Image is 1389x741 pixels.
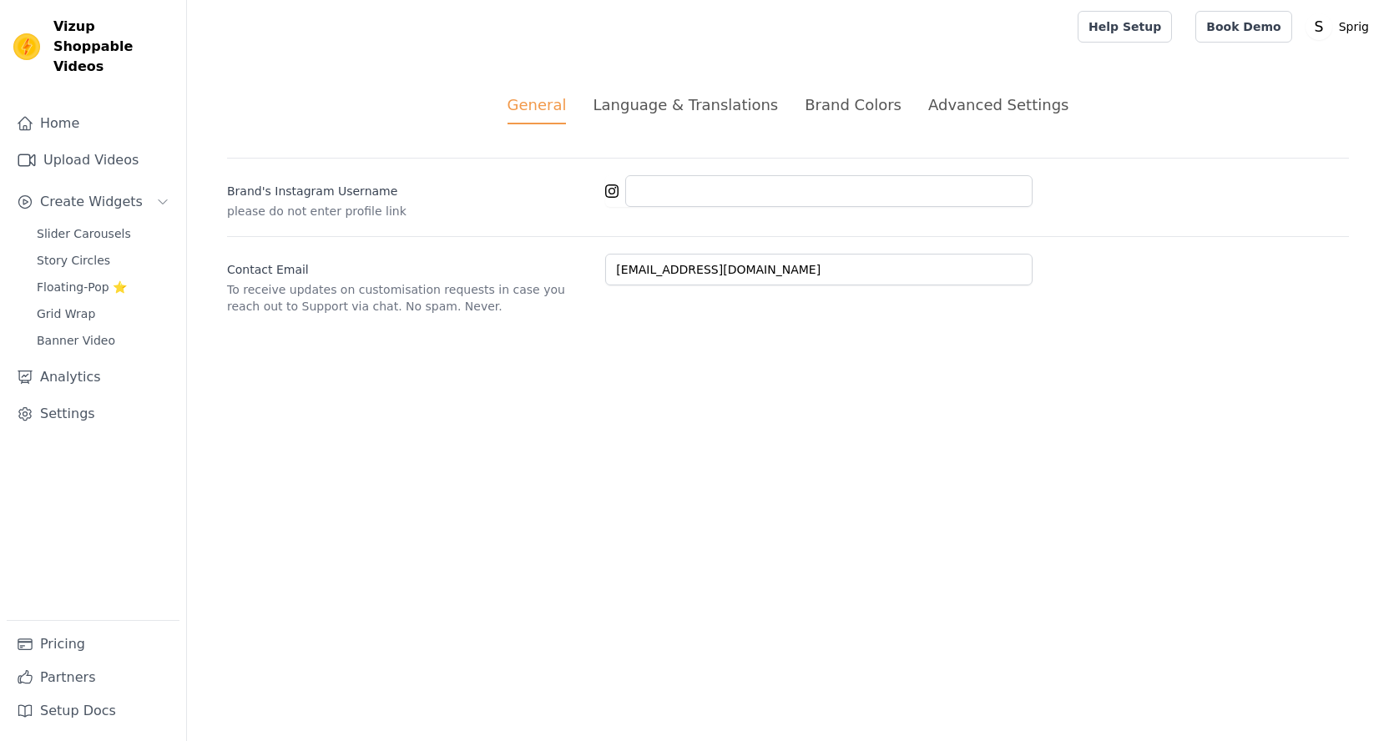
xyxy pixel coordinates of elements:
[928,93,1068,116] div: Advanced Settings
[7,107,179,140] a: Home
[27,249,179,272] a: Story Circles
[508,93,567,124] div: General
[805,93,902,116] div: Brand Colors
[7,360,179,394] a: Analytics
[227,176,592,199] label: Brand's Instagram Username
[227,203,592,219] p: please do not enter profile link
[37,225,131,242] span: Slider Carousels
[7,661,179,694] a: Partners
[7,397,179,431] a: Settings
[53,17,173,77] span: Vizup Shoppable Videos
[7,185,179,219] button: Create Widgets
[37,279,127,295] span: Floating-Pop ⭐
[27,222,179,245] a: Slider Carousels
[1306,12,1376,42] button: S Sprig
[1332,12,1376,42] p: Sprig
[1078,11,1172,43] a: Help Setup
[7,628,179,661] a: Pricing
[1195,11,1291,43] a: Book Demo
[1314,18,1323,35] text: S
[27,329,179,352] a: Banner Video
[227,255,592,278] label: Contact Email
[227,281,592,315] p: To receive updates on customisation requests in case you reach out to Support via chat. No spam. ...
[40,192,143,212] span: Create Widgets
[37,252,110,269] span: Story Circles
[7,144,179,177] a: Upload Videos
[37,305,95,322] span: Grid Wrap
[13,33,40,60] img: Vizup
[593,93,778,116] div: Language & Translations
[27,275,179,299] a: Floating-Pop ⭐
[7,694,179,728] a: Setup Docs
[27,302,179,325] a: Grid Wrap
[37,332,115,349] span: Banner Video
